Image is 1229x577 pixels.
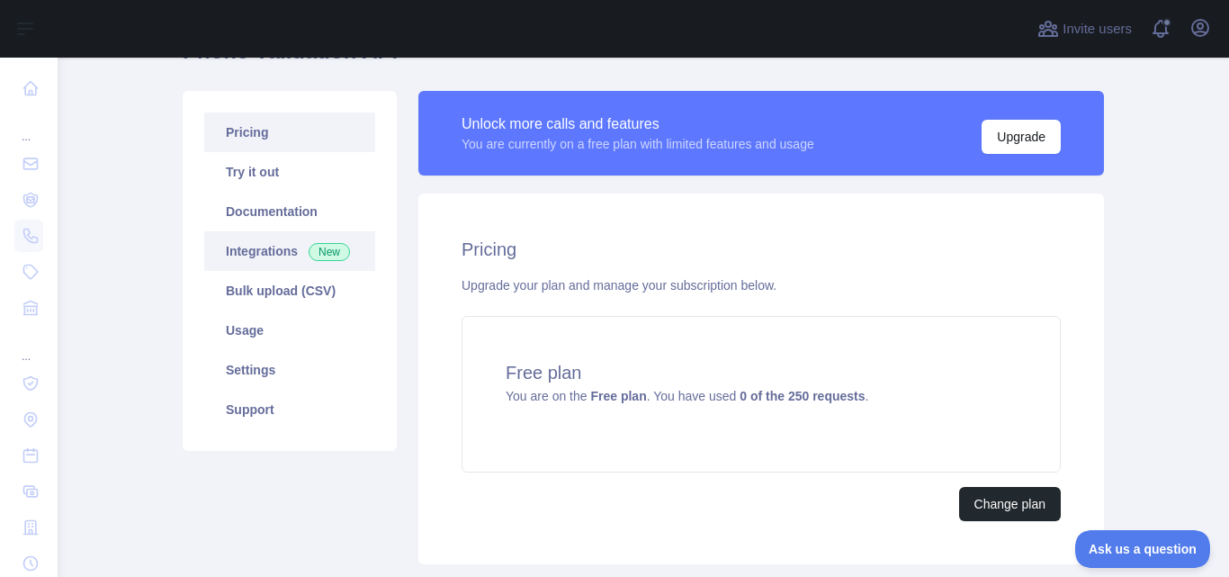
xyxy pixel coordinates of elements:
[959,487,1061,521] button: Change plan
[204,152,375,192] a: Try it out
[204,231,375,271] a: Integrations New
[204,311,375,350] a: Usage
[462,113,814,135] div: Unlock more calls and features
[204,271,375,311] a: Bulk upload (CSV)
[462,135,814,153] div: You are currently on a free plan with limited features and usage
[14,328,43,364] div: ...
[204,390,375,429] a: Support
[1034,14,1135,43] button: Invite users
[740,389,865,403] strong: 0 of the 250 requests
[462,276,1061,294] div: Upgrade your plan and manage your subscription below.
[982,120,1061,154] button: Upgrade
[506,360,1017,385] h4: Free plan
[1063,19,1132,40] span: Invite users
[183,37,1104,80] h1: Phone Validation API
[204,350,375,390] a: Settings
[590,389,646,403] strong: Free plan
[204,192,375,231] a: Documentation
[14,108,43,144] div: ...
[1075,530,1211,568] iframe: Toggle Customer Support
[462,237,1061,262] h2: Pricing
[309,243,350,261] span: New
[506,389,868,403] span: You are on the . You have used .
[204,113,375,152] a: Pricing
